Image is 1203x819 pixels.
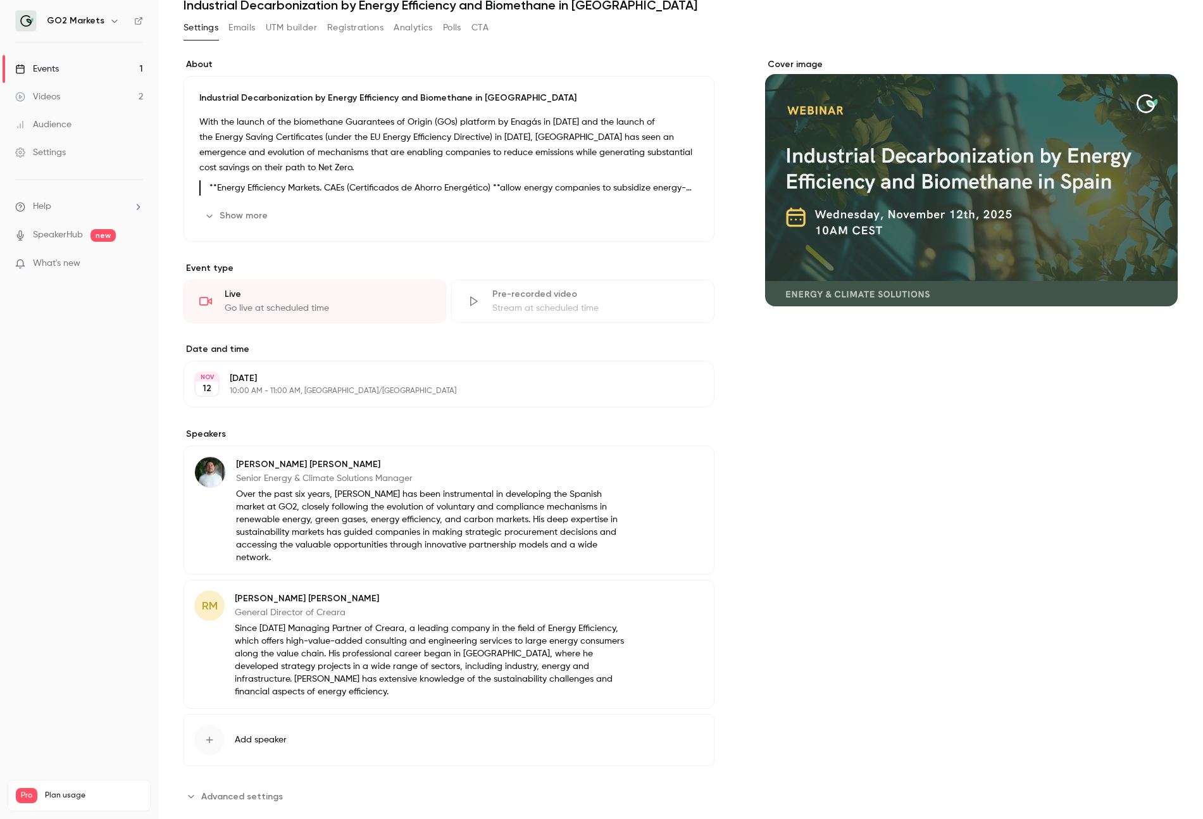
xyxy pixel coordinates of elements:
[15,118,72,131] div: Audience
[230,386,647,396] p: 10:00 AM - 11:00 AM, [GEOGRAPHIC_DATA]/[GEOGRAPHIC_DATA]
[199,115,699,175] p: With the launch of the biomethane Guarantees of Origin (GOs) platform by Enagás in [DATE] and the...
[184,18,218,38] button: Settings
[16,788,37,803] span: Pro
[184,428,714,441] label: Speakers
[15,146,66,159] div: Settings
[203,382,211,395] p: 12
[765,58,1178,306] section: Cover image
[184,58,714,71] label: About
[225,302,430,315] div: Go live at scheduled time
[236,458,632,471] p: [PERSON_NAME] [PERSON_NAME]
[230,372,647,385] p: [DATE]
[184,580,714,709] div: RM[PERSON_NAME] [PERSON_NAME]General Director of CrearaSince [DATE] Managing Partner of Creara, a...
[184,446,714,575] div: Sergio Castillo[PERSON_NAME] [PERSON_NAME]Senior Energy & Climate Solutions ManagerOver the past ...
[199,206,275,226] button: Show more
[209,180,699,196] p: **Energy Efficiency Markets. CAEs (Certificados de Ahorro Energético) **allow energy companies to...
[184,262,714,275] p: Event type
[228,18,255,38] button: Emails
[33,228,83,242] a: SpeakerHub
[451,280,714,323] div: Pre-recorded videoStream at scheduled time
[765,58,1178,71] label: Cover image
[471,18,489,38] button: CTA
[184,280,446,323] div: LiveGo live at scheduled time
[45,791,142,801] span: Plan usage
[184,714,714,766] button: Add speaker
[184,786,714,806] section: Advanced settings
[184,343,714,356] label: Date and time
[235,606,632,619] p: General Director of Creara
[33,200,51,213] span: Help
[225,288,430,301] div: Live
[16,11,36,31] img: GO2 Markets
[236,472,632,485] p: Senior Energy & Climate Solutions Manager
[492,288,698,301] div: Pre-recorded video
[196,373,218,382] div: NOV
[394,18,433,38] button: Analytics
[235,622,632,698] p: Since [DATE] Managing Partner of Creara, a leading company in the field of Energy Efficiency, whi...
[236,488,632,564] p: Over the past six years, [PERSON_NAME] has been instrumental in developing the Spanish market at ...
[15,91,60,103] div: Videos
[15,200,143,213] li: help-dropdown-opener
[195,457,225,487] img: Sergio Castillo
[266,18,317,38] button: UTM builder
[327,18,383,38] button: Registrations
[201,790,283,803] span: Advanced settings
[492,302,698,315] div: Stream at scheduled time
[90,229,116,242] span: new
[15,63,59,75] div: Events
[202,597,218,615] span: RM
[184,786,290,806] button: Advanced settings
[443,18,461,38] button: Polls
[235,734,287,746] span: Add speaker
[199,92,699,104] p: Industrial Decarbonization by Energy Efficiency and Biomethane in [GEOGRAPHIC_DATA]
[47,15,104,27] h6: GO2 Markets
[128,258,143,270] iframe: Noticeable Trigger
[235,592,632,605] p: [PERSON_NAME] [PERSON_NAME]
[33,257,80,270] span: What's new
